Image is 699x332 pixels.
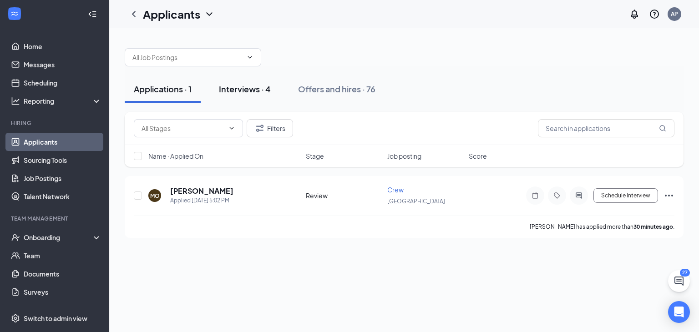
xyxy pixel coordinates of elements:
b: 30 minutes ago [633,223,673,230]
span: Stage [306,151,324,161]
h5: [PERSON_NAME] [170,186,233,196]
div: Switch to admin view [24,314,87,323]
a: Home [24,37,101,55]
svg: Tag [552,192,562,199]
div: Offers and hires · 76 [298,83,375,95]
button: ChatActive [668,270,690,292]
div: Applications · 1 [134,83,192,95]
svg: Filter [254,123,265,134]
input: All Stages [142,123,224,133]
svg: Analysis [11,96,20,106]
div: AP [671,10,678,18]
div: MO [150,192,160,200]
div: Interviews · 4 [219,83,271,95]
p: [PERSON_NAME] has applied more than . [530,223,674,231]
button: Schedule Interview [593,188,658,203]
svg: WorkstreamLogo [10,9,19,18]
div: 27 [680,269,690,277]
svg: Note [530,192,541,199]
svg: ChevronLeft [128,9,139,20]
div: Applied [DATE] 5:02 PM [170,196,233,205]
svg: ChatActive [674,276,684,287]
a: Sourcing Tools [24,151,101,169]
span: [GEOGRAPHIC_DATA] [387,198,445,205]
a: Team [24,246,101,265]
svg: ChevronDown [246,54,253,61]
svg: Notifications [629,9,640,20]
div: Review [306,191,382,200]
a: Job Postings [24,169,101,187]
span: Score [469,151,487,161]
svg: Ellipses [664,190,674,201]
span: Job posting [387,151,421,161]
svg: ChevronDown [228,125,235,132]
h1: Applicants [143,6,200,22]
a: Scheduling [24,74,101,92]
a: Documents [24,265,101,283]
svg: Settings [11,314,20,323]
span: Name · Applied On [148,151,203,161]
svg: ChevronDown [204,9,215,20]
div: Reporting [24,96,102,106]
a: Messages [24,55,101,74]
svg: Collapse [88,10,97,19]
a: Applicants [24,133,101,151]
button: Filter Filters [247,119,293,137]
input: Search in applications [538,119,674,137]
input: All Job Postings [132,52,243,62]
a: Surveys [24,283,101,301]
svg: ActiveChat [573,192,584,199]
div: Team Management [11,215,100,222]
div: Open Intercom Messenger [668,301,690,323]
div: Hiring [11,119,100,127]
span: Crew [387,186,404,194]
svg: UserCheck [11,233,20,242]
div: Onboarding [24,233,94,242]
a: Talent Network [24,187,101,206]
svg: MagnifyingGlass [659,125,666,132]
svg: QuestionInfo [649,9,660,20]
